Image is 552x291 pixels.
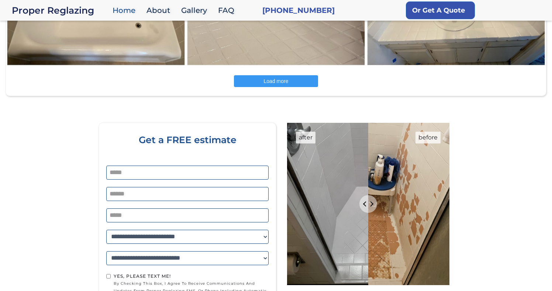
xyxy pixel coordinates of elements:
[106,274,111,278] input: Yes, Please text me!by checking this box, I agree to receive communications and updates from Prop...
[114,273,269,280] div: Yes, Please text me!
[177,3,214,18] a: Gallery
[406,1,475,19] a: Or Get A Quote
[143,3,177,18] a: About
[234,75,318,87] button: Load more posts
[214,3,242,18] a: FAQ
[106,135,269,166] div: Get a FREE estimate
[109,3,143,18] a: Home
[262,5,335,15] a: [PHONE_NUMBER]
[264,78,289,84] span: Load more
[12,5,109,15] a: Proper Reglazing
